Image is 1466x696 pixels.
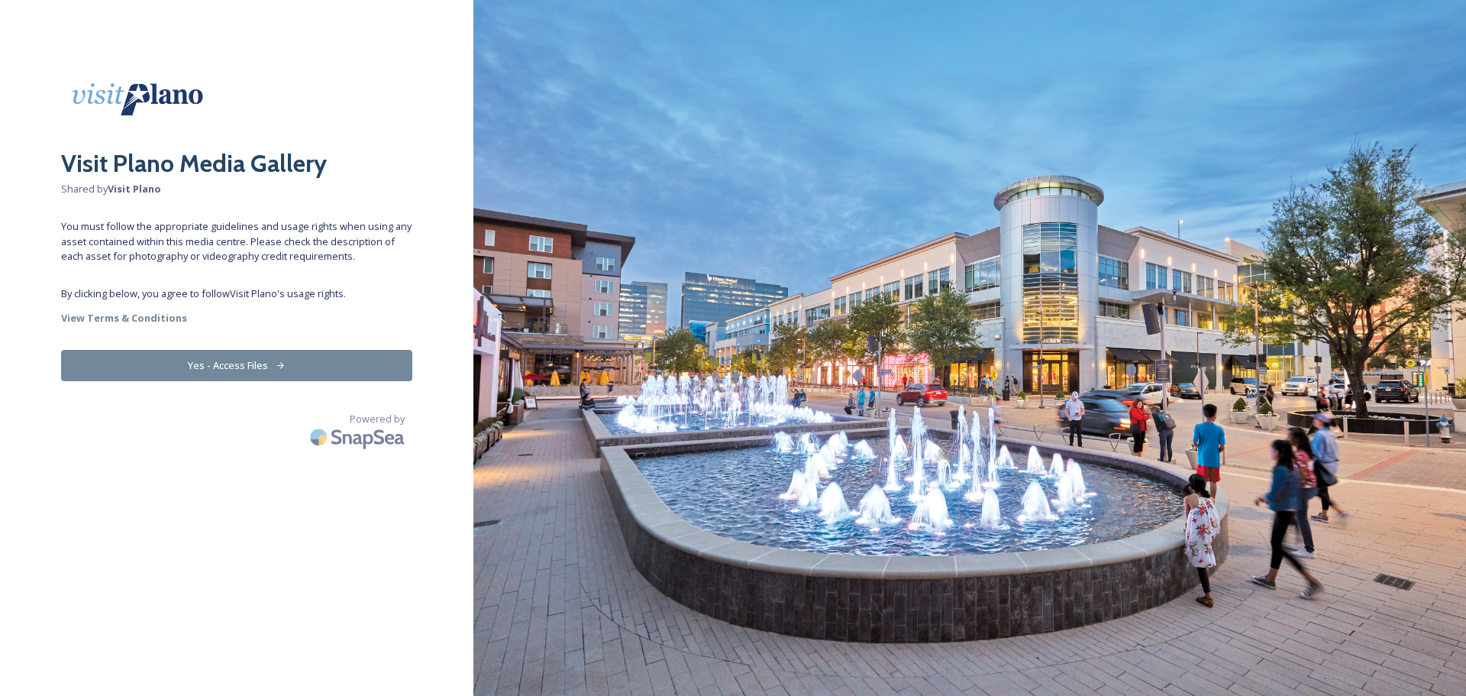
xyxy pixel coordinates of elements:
button: Yes - Access Files [61,350,412,381]
span: You must follow the appropriate guidelines and usage rights when using any asset contained within... [61,219,412,264]
img: SnapSea Logo [305,419,412,455]
h2: Visit Plano Media Gallery [61,145,412,182]
strong: Visit Plano [108,182,161,196]
a: View Terms & Conditions [61,309,412,327]
span: Shared by [61,182,412,196]
span: Powered by [350,412,405,426]
strong: View Terms & Conditions [61,311,187,325]
span: By clicking below, you agree to follow Visit Plano 's usage rights. [61,286,412,301]
img: visit-plano-social-optimized.jpg [61,61,214,138]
